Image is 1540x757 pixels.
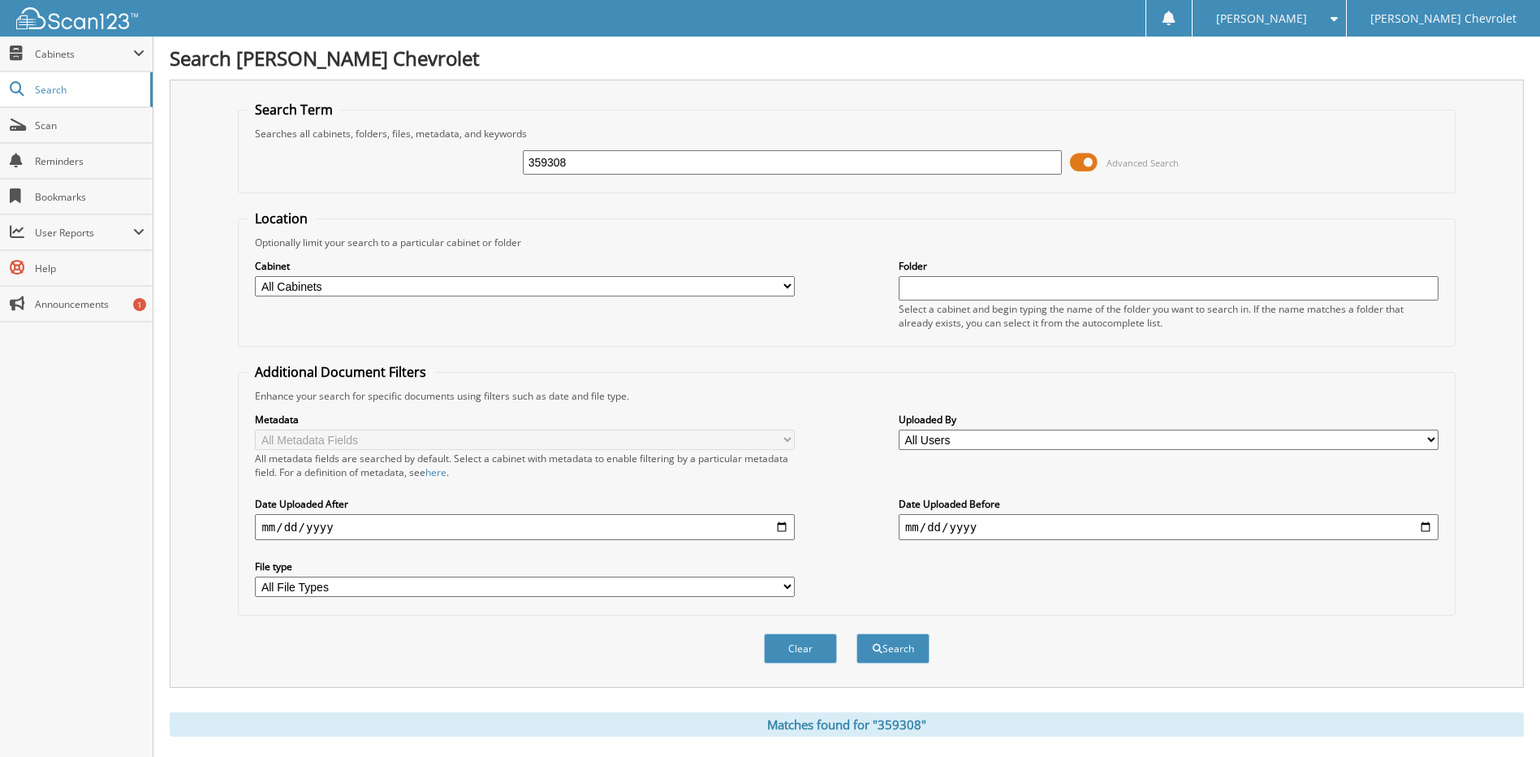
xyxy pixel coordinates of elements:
[764,634,837,664] button: Clear
[170,45,1524,71] h1: Search [PERSON_NAME] Chevrolet
[35,83,142,97] span: Search
[1216,14,1307,24] span: [PERSON_NAME]
[1106,157,1179,169] span: Advanced Search
[1370,14,1516,24] span: [PERSON_NAME] Chevrolet
[35,47,133,61] span: Cabinets
[247,101,341,119] legend: Search Term
[247,210,316,227] legend: Location
[899,259,1439,273] label: Folder
[35,297,145,311] span: Announcements
[247,363,434,381] legend: Additional Document Filters
[35,190,145,204] span: Bookmarks
[899,413,1439,426] label: Uploaded By
[255,560,795,573] label: File type
[255,497,795,511] label: Date Uploaded After
[133,298,146,311] div: 1
[35,154,145,168] span: Reminders
[425,465,446,479] a: here
[16,7,138,29] img: scan123-logo-white.svg
[35,262,145,275] span: Help
[899,302,1439,330] div: Select a cabinet and begin typing the name of the folder you want to search in. If the name match...
[247,389,1446,403] div: Enhance your search for specific documents using filters such as date and file type.
[255,413,795,426] label: Metadata
[899,497,1439,511] label: Date Uploaded Before
[255,259,795,273] label: Cabinet
[255,452,795,479] div: All metadata fields are searched by default. Select a cabinet with metadata to enable filtering b...
[255,514,795,540] input: start
[247,236,1446,249] div: Optionally limit your search to a particular cabinet or folder
[170,712,1524,737] div: Matches found for "359308"
[35,226,133,240] span: User Reports
[35,119,145,132] span: Scan
[856,634,930,664] button: Search
[899,514,1439,540] input: end
[247,127,1446,141] div: Searches all cabinets, folders, files, metadata, and keywords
